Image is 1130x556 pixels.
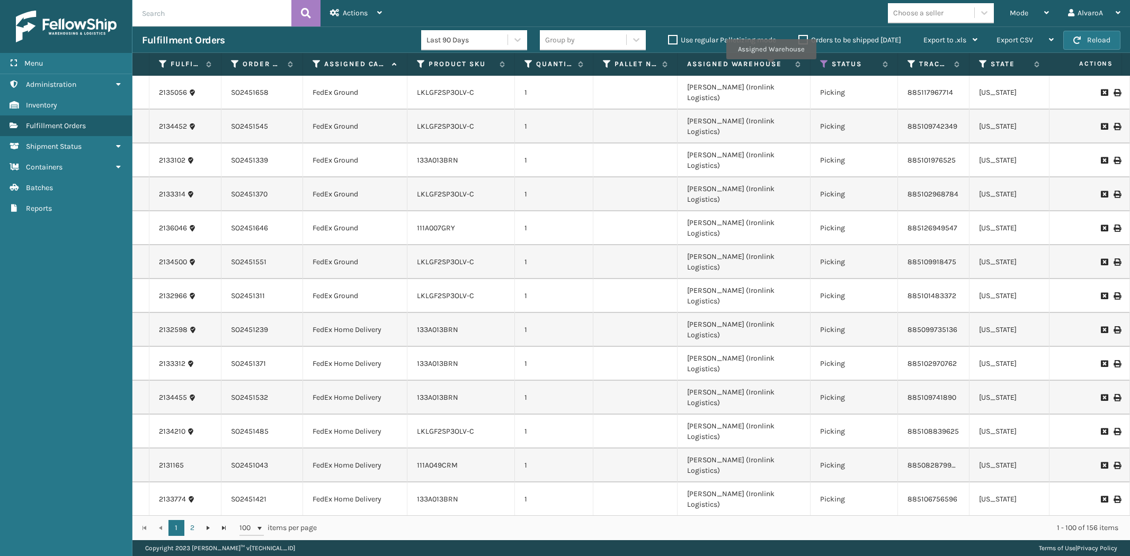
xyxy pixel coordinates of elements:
a: Go to the next page [200,520,216,536]
span: Mode [1010,8,1028,17]
label: Assigned Warehouse [687,59,790,69]
label: Use regular Palletizing mode [668,35,776,44]
td: [US_STATE] [969,211,1049,245]
td: [US_STATE] [969,245,1049,279]
a: LKLGF2SP3OLV-C [417,257,474,266]
td: [PERSON_NAME] (Ironlink Logistics) [678,449,811,482]
td: 1 [515,347,593,381]
span: Administration [26,80,76,89]
div: 1 - 100 of 156 items [332,523,1118,533]
a: 885109918475 [907,257,956,266]
td: SO2451339 [221,144,303,177]
a: 2134500 [159,257,187,267]
label: Orders to be shipped [DATE] [798,35,901,44]
td: SO2451658 [221,76,303,110]
td: FedEx Ground [303,177,407,211]
td: [US_STATE] [969,279,1049,313]
label: Pallet Name [615,59,657,69]
a: 885117967714 [907,88,953,97]
a: 885106756596 [907,495,957,504]
td: SO2451239 [221,313,303,347]
a: 2134452 [159,121,187,132]
td: SO2451551 [221,245,303,279]
td: FedEx Ground [303,76,407,110]
td: [US_STATE] [969,110,1049,144]
td: Picking [811,313,898,347]
a: 885082879989 [907,461,960,470]
td: Picking [811,110,898,144]
i: Request to Be Cancelled [1101,428,1107,435]
a: 2132966 [159,291,187,301]
a: 133A013BRN [417,359,458,368]
label: Order Number [243,59,282,69]
td: [PERSON_NAME] (Ironlink Logistics) [678,144,811,177]
a: 1 [168,520,184,536]
td: FedEx Home Delivery [303,381,407,415]
label: Tracking Number [919,59,949,69]
td: Picking [811,76,898,110]
label: Quantity [536,59,573,69]
i: Print Label [1114,123,1120,130]
i: Print Label [1114,326,1120,334]
i: Print Label [1114,360,1120,367]
i: Request to Be Cancelled [1101,191,1107,198]
i: Request to Be Cancelled [1101,225,1107,232]
td: 1 [515,279,593,313]
td: Picking [811,482,898,516]
label: Status [832,59,877,69]
a: 2133102 [159,155,185,166]
td: 1 [515,110,593,144]
td: [US_STATE] [969,347,1049,381]
span: Shipment Status [26,142,82,151]
td: [US_STATE] [969,449,1049,482]
td: SO2451532 [221,381,303,415]
a: 111A007GRY [417,223,455,232]
td: 1 [515,177,593,211]
a: LKLGF2SP3OLV-C [417,427,474,436]
td: 1 [515,415,593,449]
span: Reports [26,204,52,213]
div: Group by [545,34,575,46]
label: Assigned Carrier Service [324,59,387,69]
span: Menu [24,59,43,68]
td: 1 [515,211,593,245]
i: Request to Be Cancelled [1101,462,1107,469]
a: 2133774 [159,494,186,505]
td: SO2451545 [221,110,303,144]
td: [US_STATE] [969,415,1049,449]
td: [PERSON_NAME] (Ironlink Logistics) [678,482,811,516]
a: 111A049CRM [417,461,458,470]
a: 885102970762 [907,359,957,368]
a: 2134210 [159,426,185,437]
a: 2132598 [159,325,188,335]
td: FedEx Ground [303,279,407,313]
i: Request to Be Cancelled [1101,394,1107,401]
td: Picking [811,245,898,279]
td: FedEx Ground [303,110,407,144]
a: 885108839625 [907,427,959,436]
i: Request to Be Cancelled [1101,292,1107,300]
i: Print Label [1114,157,1120,164]
td: 1 [515,313,593,347]
div: Last 90 Days [426,34,509,46]
p: Copyright 2023 [PERSON_NAME]™ v [TECHNICAL_ID] [145,540,295,556]
td: 1 [515,144,593,177]
a: 885126949547 [907,223,957,232]
td: [PERSON_NAME] (Ironlink Logistics) [678,76,811,110]
a: LKLGF2SP3OLV-C [417,88,474,97]
td: FedEx Home Delivery [303,347,407,381]
a: 2 [184,520,200,536]
td: SO2451043 [221,449,303,482]
td: [PERSON_NAME] (Ironlink Logistics) [678,347,811,381]
td: SO2451421 [221,482,303,516]
i: Request to Be Cancelled [1101,326,1107,334]
a: 2135056 [159,87,187,98]
td: [PERSON_NAME] (Ironlink Logistics) [678,313,811,347]
a: 2133312 [159,358,185,369]
td: Picking [811,381,898,415]
span: Export CSV [996,35,1033,44]
a: Go to the last page [216,520,232,536]
i: Print Label [1114,496,1120,503]
td: FedEx Home Delivery [303,313,407,347]
td: FedEx Home Delivery [303,482,407,516]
